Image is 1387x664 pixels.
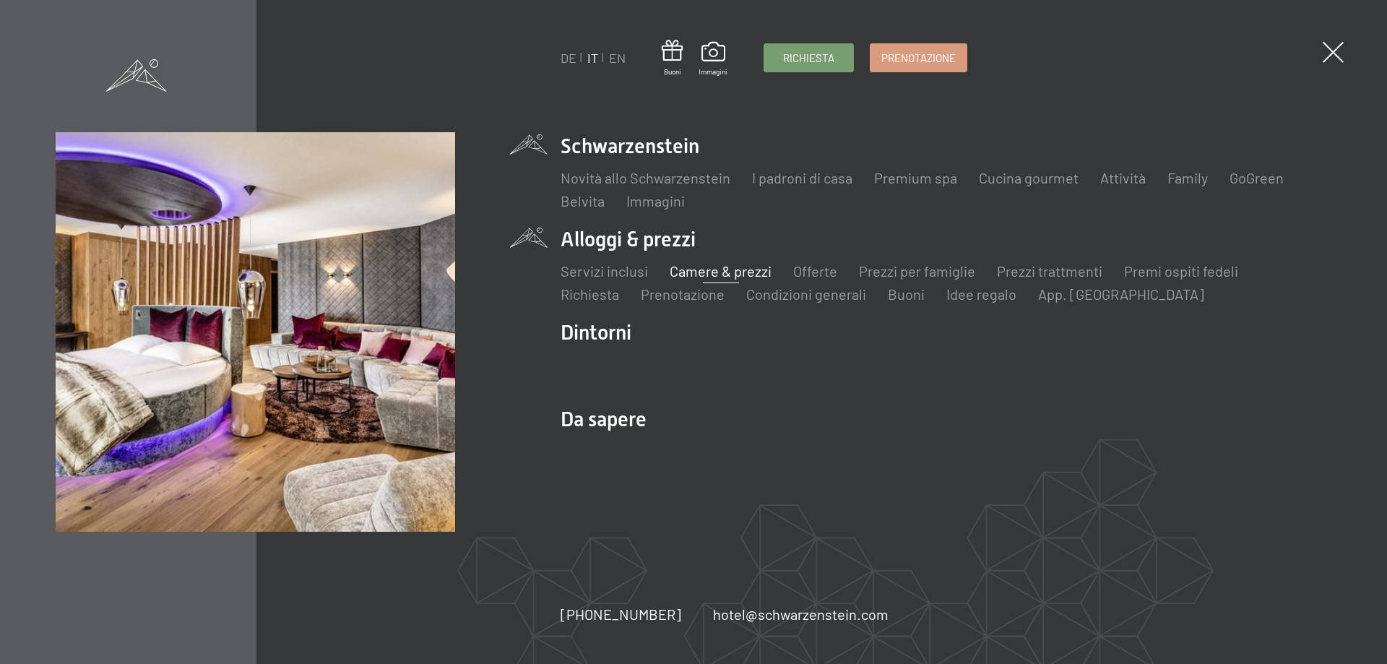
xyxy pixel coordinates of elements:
[713,604,889,624] a: hotel@schwarzenstein.com
[946,285,1016,303] a: Idee regalo
[670,262,772,280] a: Camere & prezzi
[1230,169,1284,186] a: GoGreen
[561,50,576,66] a: DE
[561,192,605,210] a: Belvita
[587,50,598,66] a: IT
[746,285,866,303] a: Condizioni generali
[561,604,681,624] a: [PHONE_NUMBER]
[561,605,681,623] span: [PHONE_NUMBER]
[1038,285,1204,303] a: App. [GEOGRAPHIC_DATA]
[561,262,648,280] a: Servizi inclusi
[626,192,685,210] a: Immagini
[699,66,727,77] span: Immagini
[1124,262,1238,280] a: Premi ospiti fedeli
[783,51,834,66] span: Richiesta
[561,285,619,303] a: Richiesta
[662,40,683,77] a: Buoni
[859,262,975,280] a: Prezzi per famiglie
[888,285,925,303] a: Buoni
[752,169,852,186] a: I padroni di casa
[793,262,837,280] a: Offerte
[881,51,956,66] span: Prenotazione
[699,42,727,77] a: Immagini
[874,169,957,186] a: Premium spa
[662,66,683,77] span: Buoni
[641,285,725,303] a: Prenotazione
[979,169,1079,186] a: Cucina gourmet
[1167,169,1208,186] a: Family
[561,169,730,186] a: Novità allo Schwarzenstein
[609,50,626,66] a: EN
[1100,169,1146,186] a: Attività
[764,44,853,72] a: Richiesta
[870,44,967,72] a: Prenotazione
[997,262,1102,280] a: Prezzi trattmenti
